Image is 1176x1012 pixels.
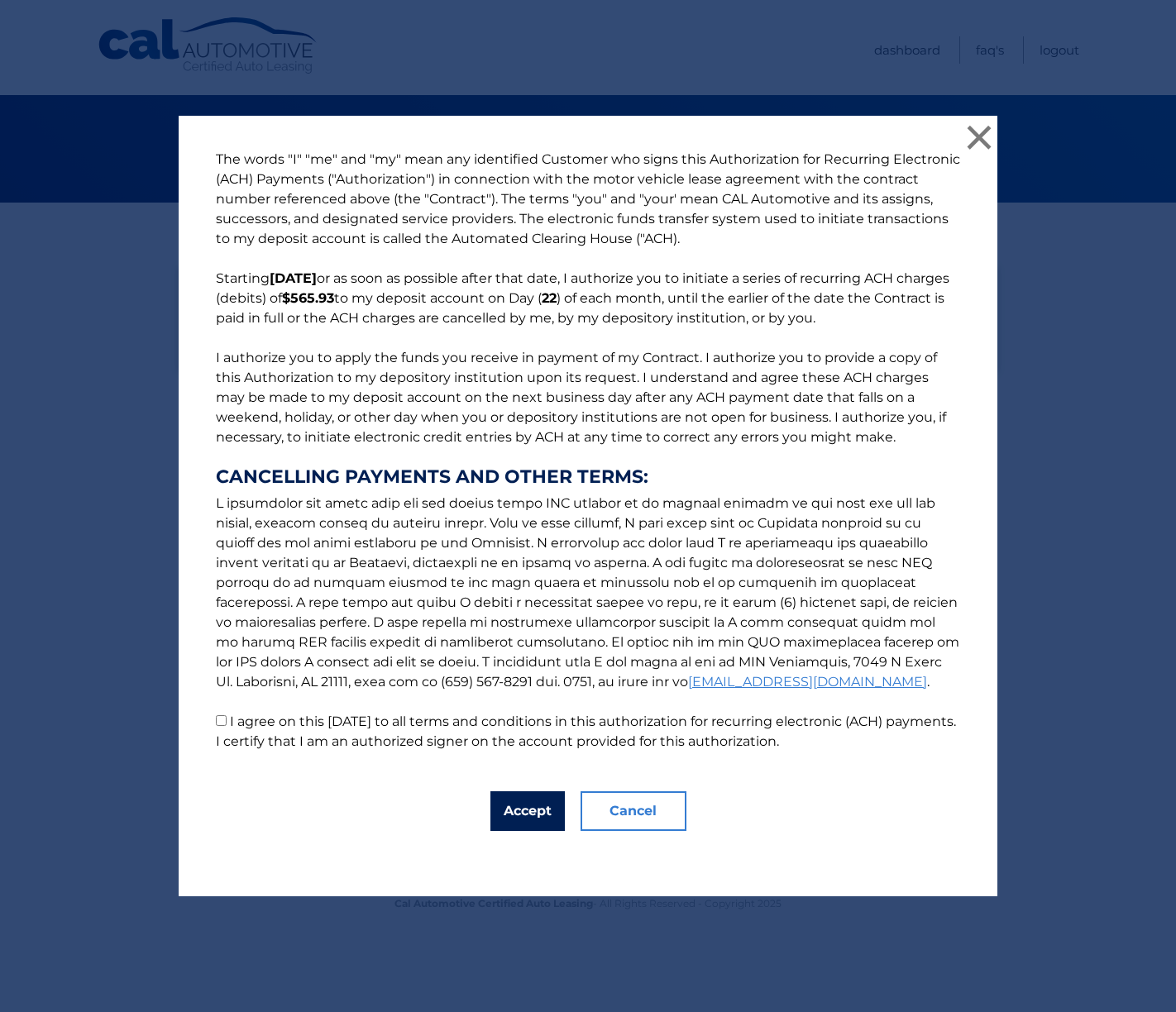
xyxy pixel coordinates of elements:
[216,714,956,749] label: I agree on this [DATE] to all terms and conditions in this authorization for recurring electronic...
[963,121,996,154] button: ×
[282,290,334,306] b: $565.93
[216,467,960,487] strong: CANCELLING PAYMENTS AND OTHER TERMS:
[270,270,317,286] b: [DATE]
[490,791,565,831] button: Accept
[199,150,977,752] p: The words "I" "me" and "my" mean any identified Customer who signs this Authorization for Recurri...
[581,791,686,831] button: Cancel
[688,674,927,690] a: [EMAIL_ADDRESS][DOMAIN_NAME]
[542,290,557,306] b: 22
